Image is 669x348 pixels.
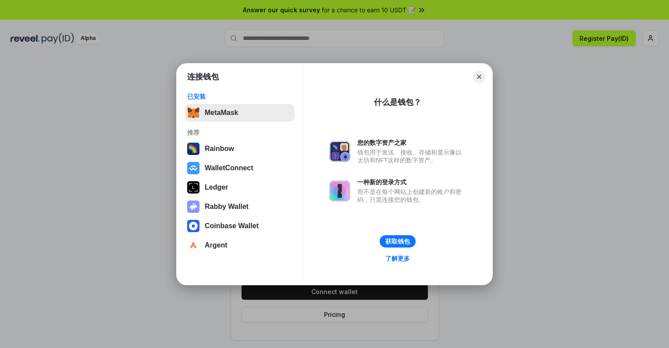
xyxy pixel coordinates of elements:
div: 获取钱包 [385,237,410,245]
img: svg+xml,%3Csvg%20xmlns%3D%22http%3A%2F%2Fwww.w3.org%2F2000%2Fsvg%22%20fill%3D%22none%22%20viewBox... [187,201,199,213]
img: svg+xml,%3Csvg%20xmlns%3D%22http%3A%2F%2Fwww.w3.org%2F2000%2Fsvg%22%20width%3D%2228%22%20height%3... [187,181,199,194]
div: Rainbow [205,145,234,153]
img: svg+xml,%3Csvg%20width%3D%2228%22%20height%3D%2228%22%20viewBox%3D%220%200%2028%2028%22%20fill%3D... [187,220,199,232]
div: 您的数字资产之家 [357,139,466,147]
div: Coinbase Wallet [205,222,259,230]
a: 了解更多 [380,253,415,264]
img: svg+xml,%3Csvg%20width%3D%2228%22%20height%3D%2228%22%20viewBox%3D%220%200%2028%2028%22%20fill%3D... [187,239,199,251]
button: Coinbase Wallet [185,217,295,235]
div: Argent [205,241,228,249]
div: 钱包用于发送、接收、存储和显示像以太坊和NFT这样的数字资产。 [357,148,466,164]
div: Ledger [205,183,228,191]
img: svg+xml,%3Csvg%20xmlns%3D%22http%3A%2F%2Fwww.w3.org%2F2000%2Fsvg%22%20fill%3D%22none%22%20viewBox... [329,180,350,201]
div: 而不是在每个网站上创建新的账户和密码，只需连接您的钱包。 [357,188,466,204]
div: MetaMask [205,109,238,117]
img: svg+xml,%3Csvg%20width%3D%2228%22%20height%3D%2228%22%20viewBox%3D%220%200%2028%2028%22%20fill%3D... [187,162,199,174]
button: Ledger [185,179,295,196]
div: 了解更多 [385,255,410,262]
h1: 连接钱包 [187,72,219,82]
div: 什么是钱包？ [374,97,421,108]
img: svg+xml,%3Csvg%20xmlns%3D%22http%3A%2F%2Fwww.w3.org%2F2000%2Fsvg%22%20fill%3D%22none%22%20viewBox... [329,141,350,162]
button: Close [473,71,485,83]
div: 一种新的登录方式 [357,178,466,186]
button: Rabby Wallet [185,198,295,215]
div: 推荐 [187,129,292,136]
img: svg+xml,%3Csvg%20fill%3D%22none%22%20height%3D%2233%22%20viewBox%3D%220%200%2035%2033%22%20width%... [187,107,199,119]
div: Rabby Wallet [205,203,249,211]
div: WalletConnect [205,164,253,172]
button: MetaMask [185,104,295,122]
button: WalletConnect [185,159,295,177]
button: 获取钱包 [380,235,416,248]
img: svg+xml,%3Csvg%20width%3D%22120%22%20height%3D%22120%22%20viewBox%3D%220%200%20120%20120%22%20fil... [187,143,199,155]
button: Argent [185,237,295,254]
div: 已安装 [187,93,292,100]
button: Rainbow [185,140,295,158]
